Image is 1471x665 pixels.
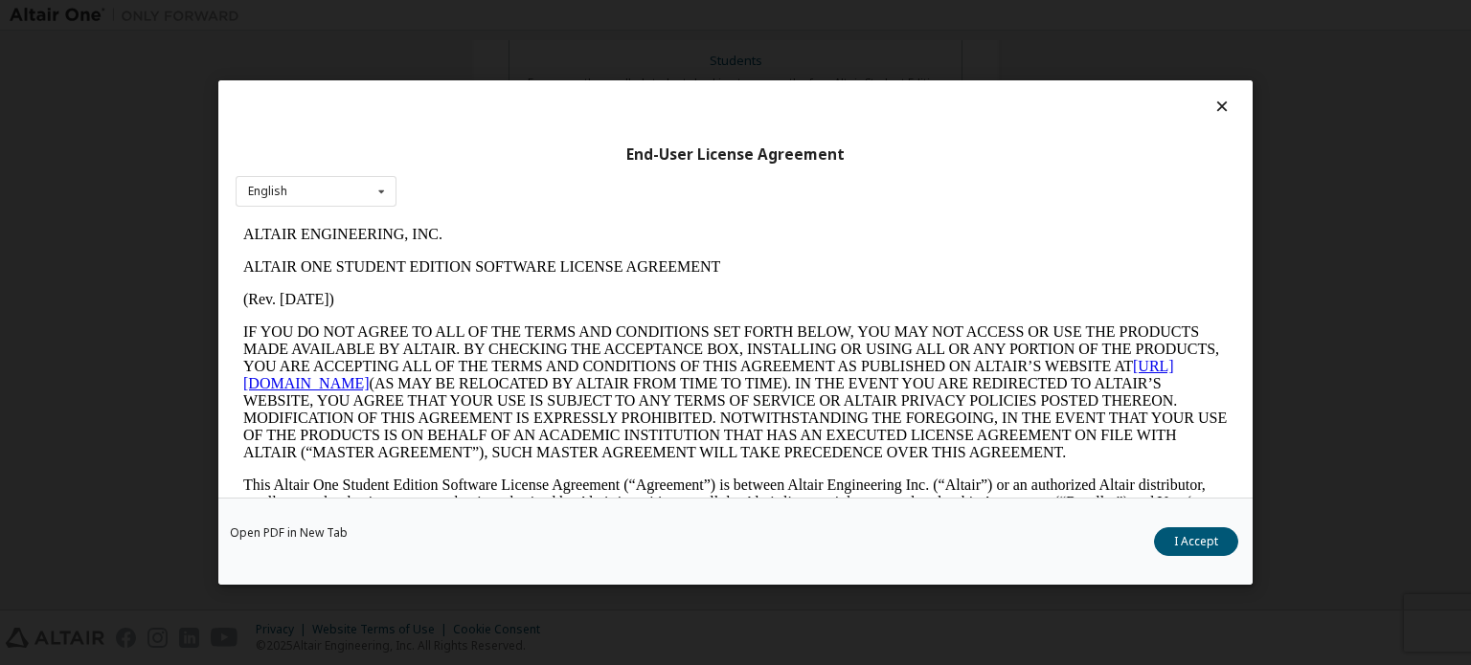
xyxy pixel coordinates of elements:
[8,8,992,25] p: ALTAIR ENGINEERING, INC.
[236,145,1235,165] div: End-User License Agreement
[8,73,992,90] p: (Rev. [DATE])
[8,105,992,243] p: IF YOU DO NOT AGREE TO ALL OF THE TERMS AND CONDITIONS SET FORTH BELOW, YOU MAY NOT ACCESS OR USE...
[8,258,992,327] p: This Altair One Student Edition Software License Agreement (“Agreement”) is between Altair Engine...
[248,186,287,197] div: English
[1154,527,1238,556] button: I Accept
[8,40,992,57] p: ALTAIR ONE STUDENT EDITION SOFTWARE LICENSE AGREEMENT
[8,140,939,173] a: [URL][DOMAIN_NAME]
[230,527,348,539] a: Open PDF in New Tab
